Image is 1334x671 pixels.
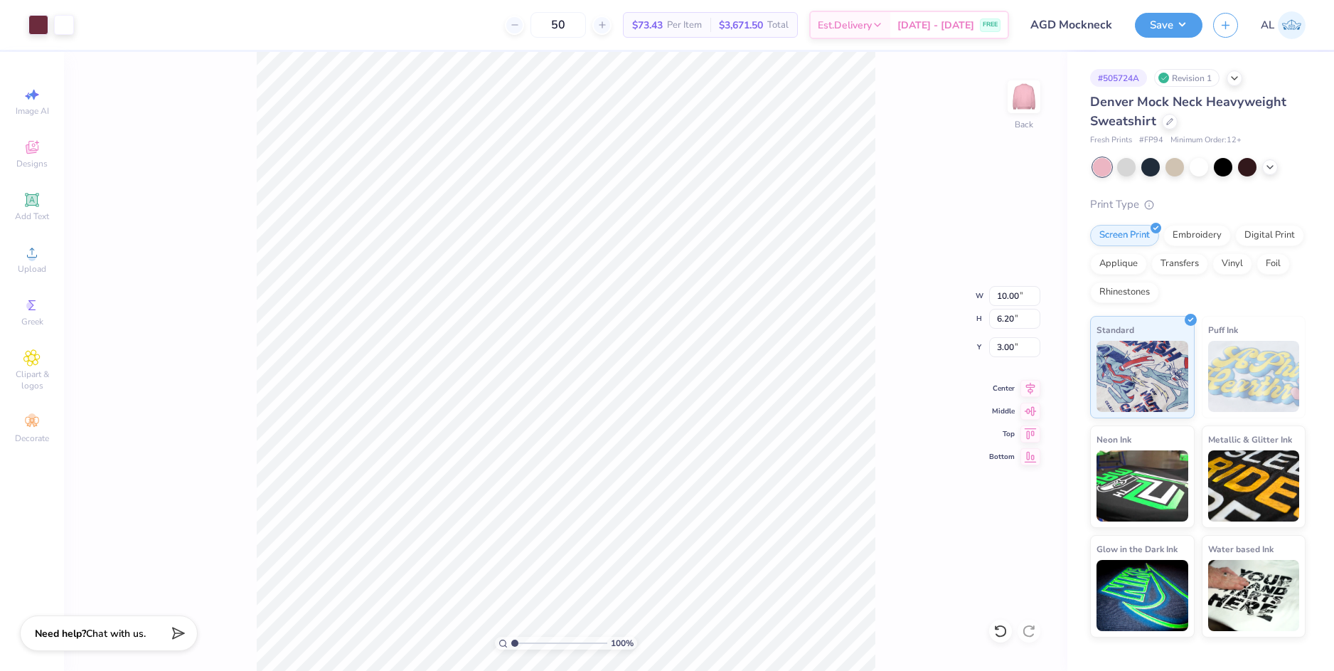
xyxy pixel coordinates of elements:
div: Vinyl [1212,253,1252,275]
div: Back [1015,118,1033,131]
span: Est. Delivery [818,18,872,33]
span: Water based Ink [1208,541,1274,556]
img: Metallic & Glitter Ink [1208,450,1300,522]
span: Glow in the Dark Ink [1096,541,1178,556]
span: Clipart & logos [7,369,57,391]
input: Untitled Design [1020,11,1124,39]
img: Back [1010,83,1038,111]
img: Standard [1096,341,1188,412]
span: Add Text [15,211,49,222]
span: Total [767,18,789,33]
span: Chat with us. [86,627,146,640]
span: Metallic & Glitter Ink [1208,432,1292,447]
span: Fresh Prints [1090,134,1132,147]
img: Glow in the Dark Ink [1096,560,1188,631]
img: Puff Ink [1208,341,1300,412]
img: Alyzza Lydia Mae Sobrino [1278,11,1306,39]
div: Screen Print [1090,225,1159,246]
div: # 505724A [1090,69,1147,87]
strong: Need help? [35,627,86,640]
a: AL [1261,11,1306,39]
span: Upload [18,263,46,275]
span: Minimum Order: 12 + [1170,134,1242,147]
span: Designs [16,158,48,169]
div: Applique [1090,253,1147,275]
button: Save [1135,13,1202,38]
input: – – [530,12,586,38]
div: Revision 1 [1154,69,1220,87]
span: Decorate [15,433,49,444]
span: # FP94 [1139,134,1163,147]
div: Print Type [1090,196,1306,213]
span: $3,671.50 [719,18,763,33]
span: Center [989,384,1015,393]
span: Per Item [667,18,702,33]
span: $73.43 [632,18,663,33]
div: Digital Print [1235,225,1304,246]
span: FREE [983,20,998,30]
img: Water based Ink [1208,560,1300,631]
span: Top [989,429,1015,439]
span: [DATE] - [DATE] [897,18,974,33]
span: AL [1261,17,1274,33]
span: Puff Ink [1208,322,1238,337]
span: Denver Mock Neck Heavyweight Sweatshirt [1090,93,1286,130]
div: Embroidery [1163,225,1231,246]
span: Bottom [989,452,1015,462]
img: Neon Ink [1096,450,1188,522]
div: Foil [1256,253,1290,275]
span: Image AI [16,105,49,117]
div: Transfers [1151,253,1208,275]
div: Rhinestones [1090,282,1159,303]
span: Neon Ink [1096,432,1131,447]
span: Greek [21,316,43,327]
span: Standard [1096,322,1134,337]
span: Middle [989,406,1015,416]
span: 100 % [611,637,634,650]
